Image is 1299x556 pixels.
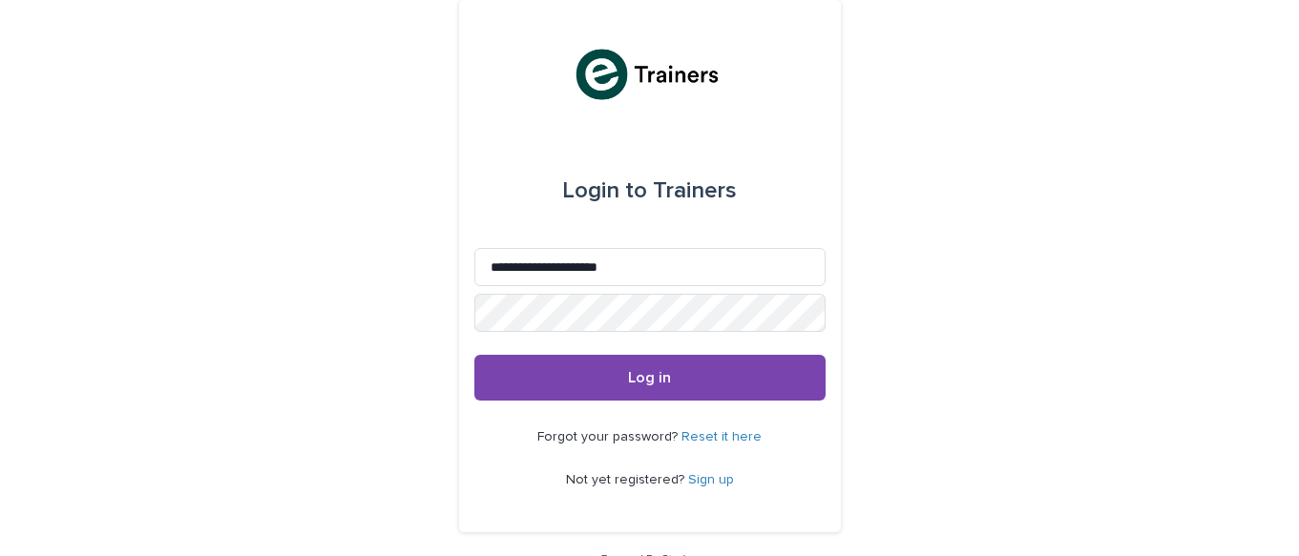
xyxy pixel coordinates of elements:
[562,164,737,217] div: Trainers
[566,473,688,486] span: Not yet registered?
[688,473,734,486] a: Sign up
[474,355,826,401] button: Log in
[562,179,647,202] span: Login to
[571,46,728,103] img: K0CqGN7SDeD6s4JG8KQk
[537,430,681,443] span: Forgot your password?
[681,430,762,443] a: Reset it here
[628,370,671,385] span: Log in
